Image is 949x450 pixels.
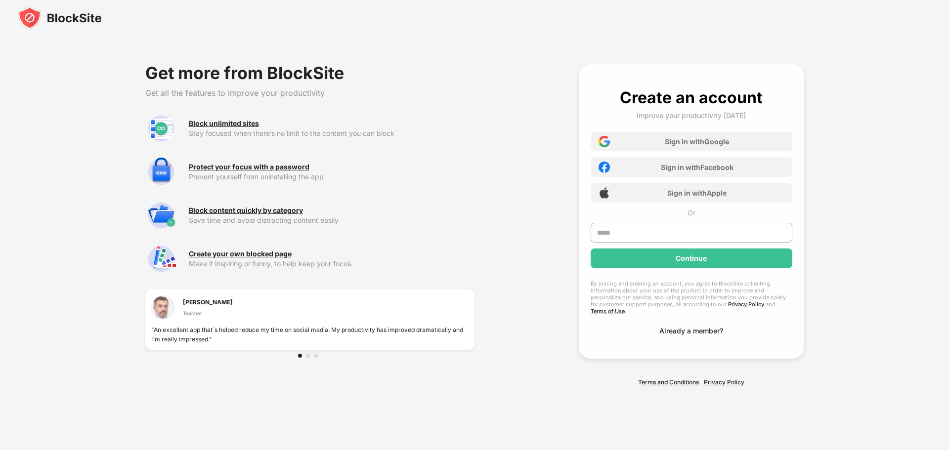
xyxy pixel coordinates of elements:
[599,162,610,173] img: facebook-icon.png
[659,327,723,335] div: Already a member?
[661,163,733,171] div: Sign in with Facebook
[189,163,309,171] div: Protect your focus with a password
[728,301,764,308] a: Privacy Policy
[151,325,469,344] div: "An excellent app that`s helped reduce my time on social media. My productivity has improved dram...
[18,6,102,30] img: blocksite-icon-black.svg
[145,200,177,231] img: premium-category.svg
[189,173,475,181] div: Prevent yourself from uninstalling the app
[189,206,303,214] div: Block content quickly by category
[189,216,475,224] div: Save time and avoid distracting content easily
[620,88,763,107] div: Create an account
[688,208,695,217] div: Or
[638,378,699,386] a: Terms and Conditions
[591,308,625,315] a: Terms of Use
[667,189,727,197] div: Sign in with Apple
[599,187,610,199] img: apple-icon.png
[145,156,177,188] img: premium-password-protection.svg
[637,111,746,120] div: Improve your productivity [DATE]
[183,309,233,317] div: Teacher
[189,129,475,137] div: Stay focused when there’s no limit to the content you can block
[145,243,177,275] img: premium-customize-block-page.svg
[151,295,175,319] img: testimonial-1.jpg
[704,378,744,386] a: Privacy Policy
[189,250,292,258] div: Create your own blocked page
[676,254,707,262] div: Continue
[189,260,475,268] div: Make it inspiring or funny, to help keep your focus.
[145,88,475,98] div: Get all the features to improve your productivity
[591,280,792,315] div: By joining and creating an account, you agree to BlockSite collecting information about your use ...
[183,297,233,307] div: [PERSON_NAME]
[189,120,259,127] div: Block unlimited sites
[145,64,475,82] div: Get more from BlockSite
[665,137,729,146] div: Sign in with Google
[145,113,177,144] img: premium-unlimited-blocklist.svg
[599,136,610,147] img: google-icon.png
